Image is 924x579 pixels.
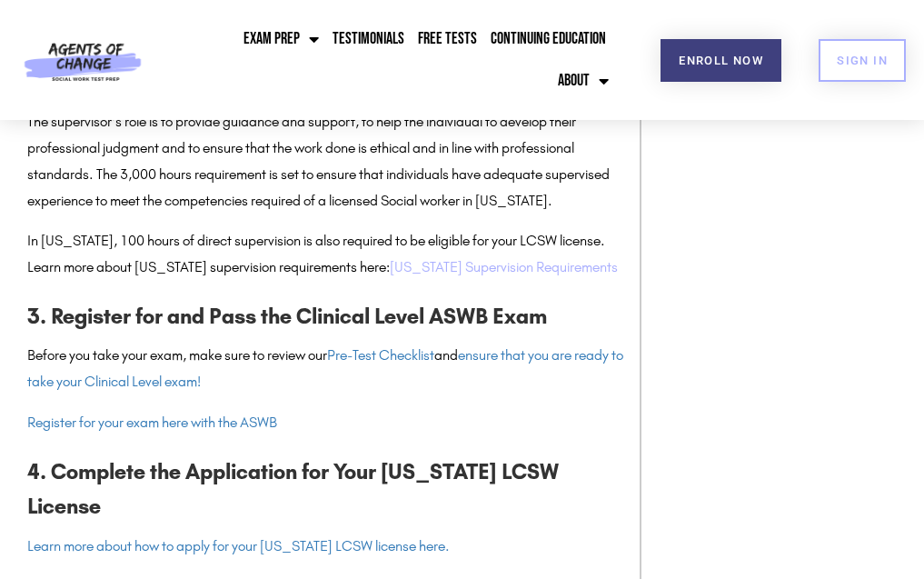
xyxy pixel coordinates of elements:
[837,55,888,66] span: SIGN IN
[27,414,277,431] a: Register for your exam here with the ASWB
[328,18,409,60] a: Testimonials
[390,258,618,275] a: [US_STATE] Supervision Requirements
[195,18,612,102] nav: Menu
[27,537,450,554] a: Learn more about how to apply for your [US_STATE] LCSW license here.
[679,55,763,66] span: Enroll Now
[327,346,434,364] a: Pre-Test Checklist
[27,109,631,214] p: The supervisor’s role is to provide guidance and support, to help the individual to develop their...
[27,228,631,281] p: In [US_STATE], 100 hours of direct supervision is also required to be eligible for your LCSW lice...
[239,18,323,60] a: Exam Prep
[413,18,482,60] a: Free Tests
[27,454,631,524] h3: 4. Complete the Application for Your [US_STATE] LCSW License
[27,299,631,334] h3: 3. Register for and Pass the Clinical Level ASWB Exam
[27,343,631,395] p: Before you take your exam, make sure to review our and
[819,39,906,82] a: SIGN IN
[661,39,781,82] a: Enroll Now
[553,60,613,102] a: About
[486,18,611,60] a: Continuing Education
